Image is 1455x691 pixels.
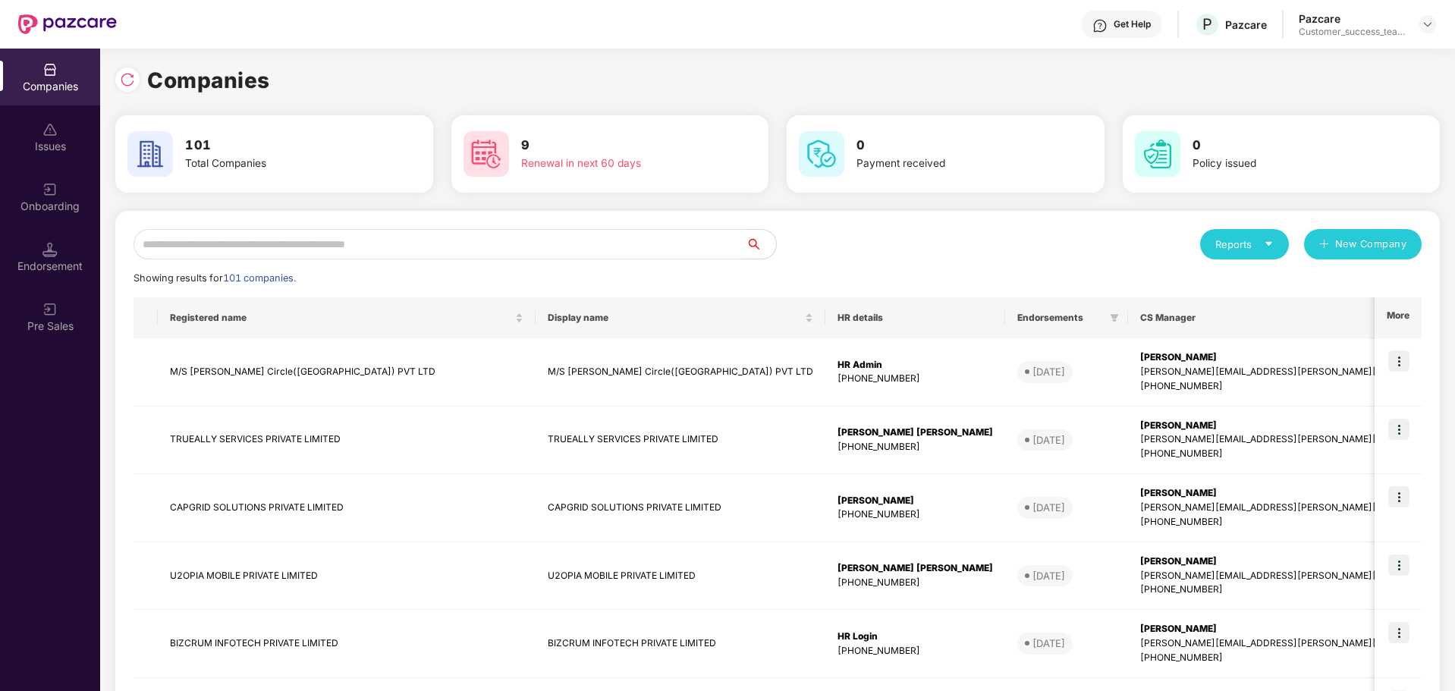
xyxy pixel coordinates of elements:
[837,507,993,522] div: [PHONE_NUMBER]
[1140,554,1447,569] div: [PERSON_NAME]
[1140,636,1447,651] div: [PERSON_NAME][EMAIL_ADDRESS][PERSON_NAME][DOMAIN_NAME]
[745,229,777,259] button: search
[1017,312,1104,324] span: Endorsements
[837,576,993,590] div: [PHONE_NUMBER]
[1140,622,1447,636] div: [PERSON_NAME]
[856,155,1048,172] div: Payment received
[1140,419,1447,433] div: [PERSON_NAME]
[745,238,776,250] span: search
[799,131,844,177] img: svg+xml;base64,PHN2ZyB4bWxucz0iaHR0cDovL3d3dy53My5vcmcvMjAwMC9zdmciIHdpZHRoPSI2MCIgaGVpZ2h0PSI2MC...
[120,72,135,87] img: svg+xml;base64,PHN2ZyBpZD0iUmVsb2FkLTMyeDMyIiB4bWxucz0iaHR0cDovL3d3dy53My5vcmcvMjAwMC9zdmciIHdpZH...
[1092,18,1108,33] img: svg+xml;base64,PHN2ZyBpZD0iSGVscC0zMngzMiIgeG1sbnM9Imh0dHA6Ly93d3cudzMub3JnLzIwMDAvc3ZnIiB3aWR0aD...
[1032,432,1065,448] div: [DATE]
[825,297,1005,338] th: HR details
[1107,309,1122,327] span: filter
[1032,636,1065,651] div: [DATE]
[1193,155,1384,172] div: Policy issued
[1140,350,1447,365] div: [PERSON_NAME]
[223,272,296,284] span: 101 companies.
[837,494,993,508] div: [PERSON_NAME]
[1140,583,1447,597] div: [PHONE_NUMBER]
[1140,515,1447,529] div: [PHONE_NUMBER]
[1335,237,1407,252] span: New Company
[536,474,825,542] td: CAPGRID SOLUTIONS PRIVATE LIMITED
[1299,26,1405,38] div: Customer_success_team_lead
[127,131,173,177] img: svg+xml;base64,PHN2ZyB4bWxucz0iaHR0cDovL3d3dy53My5vcmcvMjAwMC9zdmciIHdpZHRoPSI2MCIgaGVpZ2h0PSI2MC...
[42,242,58,257] img: svg+xml;base64,PHN2ZyB3aWR0aD0iMTQuNSIgaGVpZ2h0PSIxNC41IiB2aWV3Qm94PSIwIDAgMTYgMTYiIGZpbGw9Im5vbm...
[837,358,993,372] div: HR Admin
[1032,364,1065,379] div: [DATE]
[1388,622,1409,643] img: icon
[1225,17,1267,32] div: Pazcare
[1114,18,1151,30] div: Get Help
[1319,239,1329,251] span: plus
[42,122,58,137] img: svg+xml;base64,PHN2ZyBpZD0iSXNzdWVzX2Rpc2FibGVkIiB4bWxucz0iaHR0cDovL3d3dy53My5vcmcvMjAwMC9zdmciIH...
[1032,568,1065,583] div: [DATE]
[158,297,536,338] th: Registered name
[1375,297,1422,338] th: More
[1388,486,1409,507] img: icon
[464,131,509,177] img: svg+xml;base64,PHN2ZyB4bWxucz0iaHR0cDovL3d3dy53My5vcmcvMjAwMC9zdmciIHdpZHRoPSI2MCIgaGVpZ2h0PSI2MC...
[158,338,536,407] td: M/S [PERSON_NAME] Circle([GEOGRAPHIC_DATA]) PVT LTD
[1140,486,1447,501] div: [PERSON_NAME]
[1388,350,1409,372] img: icon
[536,610,825,678] td: BIZCRUM INFOTECH PRIVATE LIMITED
[1388,419,1409,440] img: icon
[521,136,712,155] h3: 9
[1264,239,1274,249] span: caret-down
[1202,15,1212,33] span: P
[1140,379,1447,394] div: [PHONE_NUMBER]
[1215,237,1274,252] div: Reports
[536,542,825,611] td: U2OPIA MOBILE PRIVATE LIMITED
[1140,432,1447,447] div: [PERSON_NAME][EMAIL_ADDRESS][PERSON_NAME][DOMAIN_NAME]
[42,302,58,317] img: svg+xml;base64,PHN2ZyB3aWR0aD0iMjAiIGhlaWdodD0iMjAiIHZpZXdCb3g9IjAgMCAyMCAyMCIgZmlsbD0ibm9uZSIgeG...
[158,542,536,611] td: U2OPIA MOBILE PRIVATE LIMITED
[536,297,825,338] th: Display name
[158,474,536,542] td: CAPGRID SOLUTIONS PRIVATE LIMITED
[1140,447,1447,461] div: [PHONE_NUMBER]
[837,561,993,576] div: [PERSON_NAME] [PERSON_NAME]
[837,630,993,644] div: HR Login
[536,407,825,475] td: TRUEALLY SERVICES PRIVATE LIMITED
[1140,651,1447,665] div: [PHONE_NUMBER]
[42,182,58,197] img: svg+xml;base64,PHN2ZyB3aWR0aD0iMjAiIGhlaWdodD0iMjAiIHZpZXdCb3g9IjAgMCAyMCAyMCIgZmlsbD0ibm9uZSIgeG...
[158,610,536,678] td: BIZCRUM INFOTECH PRIVATE LIMITED
[185,136,376,155] h3: 101
[1304,229,1422,259] button: plusNew Company
[856,136,1048,155] h3: 0
[837,372,993,386] div: [PHONE_NUMBER]
[18,14,117,34] img: New Pazcare Logo
[134,272,296,284] span: Showing results for
[147,64,270,97] h1: Companies
[1388,554,1409,576] img: icon
[1193,136,1384,155] h3: 0
[521,155,712,172] div: Renewal in next 60 days
[42,62,58,77] img: svg+xml;base64,PHN2ZyBpZD0iQ29tcGFuaWVzIiB4bWxucz0iaHR0cDovL3d3dy53My5vcmcvMjAwMC9zdmciIHdpZHRoPS...
[1135,131,1180,177] img: svg+xml;base64,PHN2ZyB4bWxucz0iaHR0cDovL3d3dy53My5vcmcvMjAwMC9zdmciIHdpZHRoPSI2MCIgaGVpZ2h0PSI2MC...
[1140,501,1447,515] div: [PERSON_NAME][EMAIL_ADDRESS][PERSON_NAME][DOMAIN_NAME]
[1110,313,1119,322] span: filter
[1140,365,1447,379] div: [PERSON_NAME][EMAIL_ADDRESS][PERSON_NAME][DOMAIN_NAME]
[1422,18,1434,30] img: svg+xml;base64,PHN2ZyBpZD0iRHJvcGRvd24tMzJ4MzIiIHhtbG5zPSJodHRwOi8vd3d3LnczLm9yZy8yMDAwL3N2ZyIgd2...
[185,155,376,172] div: Total Companies
[1299,11,1405,26] div: Pazcare
[1032,500,1065,515] div: [DATE]
[1140,312,1435,324] span: CS Manager
[837,644,993,658] div: [PHONE_NUMBER]
[1140,569,1447,583] div: [PERSON_NAME][EMAIL_ADDRESS][PERSON_NAME][DOMAIN_NAME]
[837,426,993,440] div: [PERSON_NAME] [PERSON_NAME]
[158,407,536,475] td: TRUEALLY SERVICES PRIVATE LIMITED
[548,312,802,324] span: Display name
[170,312,512,324] span: Registered name
[837,440,993,454] div: [PHONE_NUMBER]
[536,338,825,407] td: M/S [PERSON_NAME] Circle([GEOGRAPHIC_DATA]) PVT LTD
